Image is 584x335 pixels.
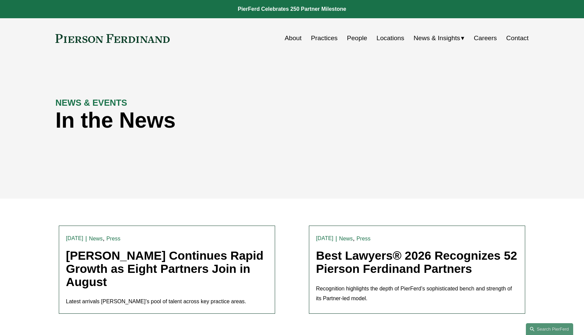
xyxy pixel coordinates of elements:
[89,236,103,241] a: News
[506,32,529,45] a: Contact
[316,284,518,304] p: Recognition highlights the depth of PierFerd’s sophisticated bench and strength of its Partner-le...
[66,249,264,288] a: [PERSON_NAME] Continues Rapid Growth as Eight Partners Join in August
[285,32,301,45] a: About
[353,235,355,242] span: ,
[106,236,121,241] a: Press
[103,235,104,242] span: ,
[339,236,353,241] a: News
[316,236,333,241] time: [DATE]
[376,32,404,45] a: Locations
[55,98,127,107] strong: NEWS & EVENTS
[474,32,497,45] a: Careers
[311,32,338,45] a: Practices
[357,236,371,241] a: Press
[526,323,573,335] a: Search this site
[316,249,517,275] a: Best Lawyers® 2026 Recognizes 52 Pierson Ferdinand Partners
[347,32,367,45] a: People
[55,108,410,133] h1: In the News
[66,297,268,307] p: Latest arrivals [PERSON_NAME]’s pool of talent across key practice areas.
[66,236,83,241] time: [DATE]
[414,32,465,45] a: folder dropdown
[414,32,460,44] span: News & Insights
